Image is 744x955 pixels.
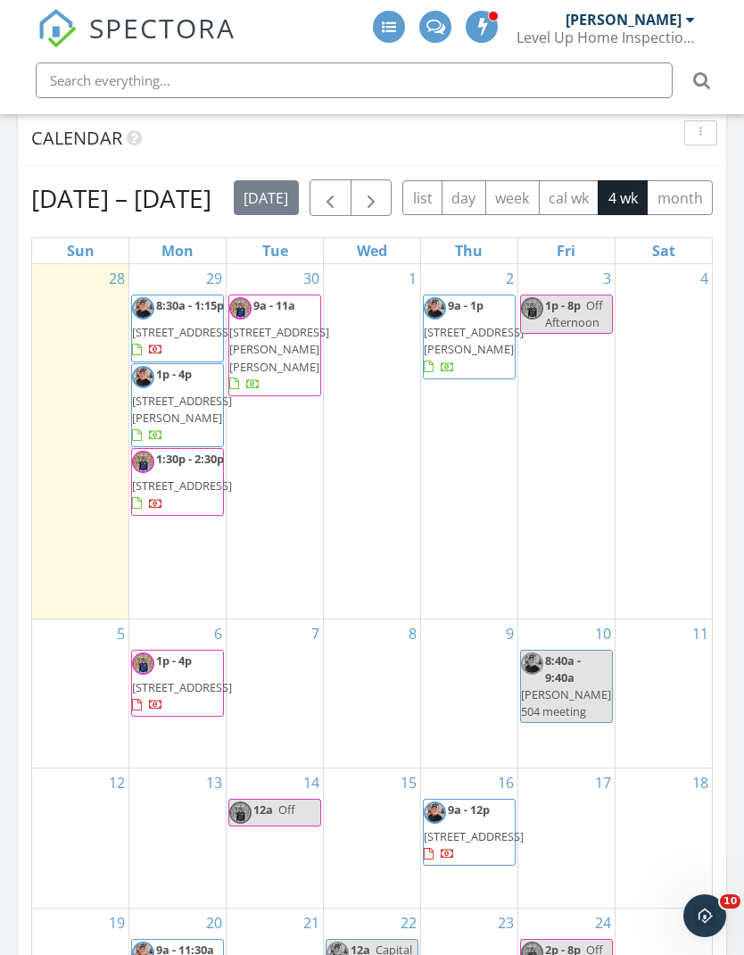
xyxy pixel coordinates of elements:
td: Go to October 12, 2025 [32,768,129,908]
span: 10 [720,894,740,909]
a: Monday [158,238,197,263]
a: SPECTORA [37,24,236,62]
button: month [647,180,713,215]
a: Go to October 10, 2025 [591,619,615,648]
a: 1p - 4p [STREET_ADDRESS][PERSON_NAME] [132,366,232,444]
span: 1:30p - 2:30p [156,451,224,467]
div: [PERSON_NAME] [566,11,682,29]
span: 9a - 1p [448,297,484,313]
img: 5253062e677741789b9e7b507e059bd4.jpeg [521,652,543,675]
a: Go to October 12, 2025 [105,768,128,797]
td: Go to October 6, 2025 [129,619,227,768]
a: Go to October 23, 2025 [494,909,517,937]
a: Go to September 29, 2025 [203,264,226,293]
a: Go to October 2, 2025 [502,264,517,293]
td: Go to October 16, 2025 [420,768,517,908]
a: Go to October 13, 2025 [203,768,226,797]
button: week [485,180,540,215]
span: 12a [253,801,273,818]
td: Go to October 1, 2025 [324,264,421,619]
td: Go to October 5, 2025 [32,619,129,768]
a: Go to October 15, 2025 [397,768,420,797]
td: Go to October 8, 2025 [324,619,421,768]
a: Go to October 6, 2025 [211,619,226,648]
iframe: Intercom live chat [683,894,726,937]
img: 5253062e677741789b9e7b507e059bd4.jpeg [424,297,446,320]
span: [STREET_ADDRESS][PERSON_NAME] [424,324,524,357]
a: 9a - 12p [STREET_ADDRESS] [424,801,524,861]
a: Wednesday [353,238,391,263]
img: img_3720.jpeg [229,297,252,320]
a: 9a - 11a [STREET_ADDRESS][PERSON_NAME][PERSON_NAME] [228,295,321,396]
span: 9a - 11a [253,297,295,313]
a: Go to October 17, 2025 [591,768,615,797]
a: 1p - 4p [STREET_ADDRESS][PERSON_NAME] [131,363,224,448]
td: Go to October 4, 2025 [615,264,712,619]
img: img_3720.jpeg [229,801,252,824]
span: SPECTORA [89,9,236,46]
a: 1:30p - 2:30p [STREET_ADDRESS] [131,448,224,516]
a: 1p - 4p [STREET_ADDRESS] [132,652,232,712]
a: 9a - 12p [STREET_ADDRESS] [423,799,516,867]
a: Go to October 19, 2025 [105,909,128,937]
a: 8:30a - 1:15p [STREET_ADDRESS] [131,295,224,362]
span: 8:40a - 9:40a [545,652,581,685]
span: 8:30a - 1:15p [156,297,224,313]
span: [STREET_ADDRESS] [424,828,524,844]
span: 1p - 8p [545,297,581,313]
button: Previous [310,179,351,216]
a: 9a - 1p [STREET_ADDRESS][PERSON_NAME] [424,297,524,375]
a: Go to October 1, 2025 [405,264,420,293]
a: Go to October 11, 2025 [689,619,712,648]
span: 1p - 4p [156,652,192,668]
a: Go to October 4, 2025 [697,264,712,293]
a: Go to October 18, 2025 [689,768,712,797]
span: [STREET_ADDRESS][PERSON_NAME] [132,393,232,426]
a: Thursday [451,238,486,263]
span: Calendar [31,126,122,150]
a: Go to October 22, 2025 [397,909,420,937]
td: Go to October 18, 2025 [615,768,712,908]
button: list [402,180,442,215]
button: Next [351,179,393,216]
a: 1p - 4p [STREET_ADDRESS] [131,650,224,718]
td: Go to October 3, 2025 [517,264,615,619]
h2: [DATE] – [DATE] [31,180,211,216]
a: 9a - 1p [STREET_ADDRESS][PERSON_NAME] [423,295,516,379]
span: [STREET_ADDRESS] [132,679,232,695]
a: Saturday [649,238,679,263]
a: Go to October 8, 2025 [405,619,420,648]
div: Level Up Home Inspections [517,29,695,46]
td: Go to September 28, 2025 [32,264,129,619]
img: img_3720.jpeg [132,652,154,675]
a: Sunday [63,238,98,263]
a: Friday [553,238,579,263]
td: Go to October 2, 2025 [420,264,517,619]
a: Go to October 20, 2025 [203,909,226,937]
span: 1p - 4p [156,366,192,382]
a: Go to October 3, 2025 [599,264,615,293]
img: img_3720.jpeg [521,297,543,320]
td: Go to October 17, 2025 [517,768,615,908]
a: 9a - 11a [STREET_ADDRESS][PERSON_NAME][PERSON_NAME] [229,297,329,392]
button: [DATE] [234,180,299,215]
td: Go to October 13, 2025 [129,768,227,908]
a: Go to September 28, 2025 [105,264,128,293]
td: Go to October 9, 2025 [420,619,517,768]
td: Go to October 7, 2025 [227,619,324,768]
a: Go to October 5, 2025 [113,619,128,648]
td: Go to October 15, 2025 [324,768,421,908]
a: Go to October 21, 2025 [300,909,323,937]
span: Off Afternoon [545,297,603,330]
button: day [442,180,486,215]
img: The Best Home Inspection Software - Spectora [37,9,77,48]
a: Go to October 9, 2025 [502,619,517,648]
a: 8:30a - 1:15p [STREET_ADDRESS] [132,297,232,357]
td: Go to October 11, 2025 [615,619,712,768]
a: Go to October 24, 2025 [591,909,615,937]
a: Go to September 30, 2025 [300,264,323,293]
button: cal wk [539,180,599,215]
a: Go to October 7, 2025 [308,619,323,648]
img: 5253062e677741789b9e7b507e059bd4.jpeg [132,297,154,320]
td: Go to October 10, 2025 [517,619,615,768]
